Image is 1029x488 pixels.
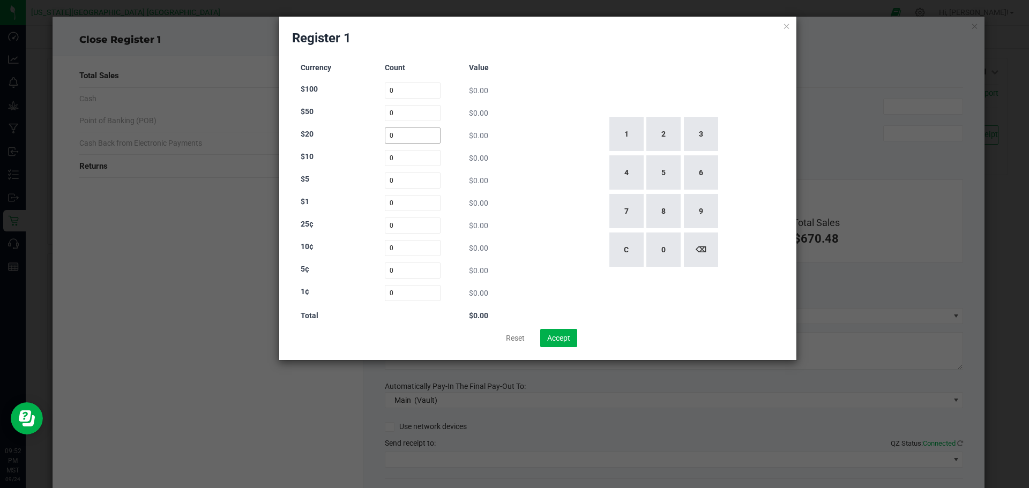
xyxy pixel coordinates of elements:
label: 5¢ [301,264,309,275]
span: $0.00 [469,199,488,207]
h3: Currency [301,64,357,72]
span: $0.00 [469,176,488,185]
input: Count [385,240,441,256]
button: 2 [646,117,681,151]
span: $0.00 [469,289,488,297]
span: $0.00 [469,221,488,230]
button: 5 [646,155,681,190]
iframe: Resource center [11,402,43,434]
input: Count [385,262,441,279]
span: $0.00 [469,131,488,140]
button: 9 [684,194,718,228]
button: Accept [540,329,577,347]
input: Count [385,172,441,189]
input: Count [385,217,441,234]
label: $20 [301,129,314,140]
button: 6 [684,155,718,190]
span: $0.00 [469,266,488,275]
label: 1¢ [301,286,309,297]
input: Count [385,285,441,301]
h3: Total [301,312,357,320]
button: 4 [609,155,644,190]
input: Count [385,82,441,99]
input: Count [385,195,441,211]
span: $0.00 [469,244,488,252]
label: $100 [301,84,318,95]
label: $1 [301,196,309,207]
h3: Count [385,64,441,72]
button: 3 [684,117,718,151]
input: Count [385,127,441,144]
label: $5 [301,174,309,185]
h2: Register 1 [292,29,351,47]
span: $0.00 [469,154,488,162]
input: Count [385,105,441,121]
input: Count [385,150,441,166]
label: 10¢ [301,241,314,252]
span: $0.00 [469,109,488,117]
button: 0 [646,232,681,267]
h3: $0.00 [469,312,525,320]
label: 25¢ [301,219,314,230]
button: 8 [646,194,681,228]
button: 1 [609,117,644,151]
button: Reset [499,329,532,347]
button: C [609,232,644,267]
h3: Value [469,64,525,72]
button: ⌫ [684,232,718,267]
span: $0.00 [469,86,488,95]
label: $50 [301,106,314,117]
button: 7 [609,194,644,228]
label: $10 [301,151,314,162]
